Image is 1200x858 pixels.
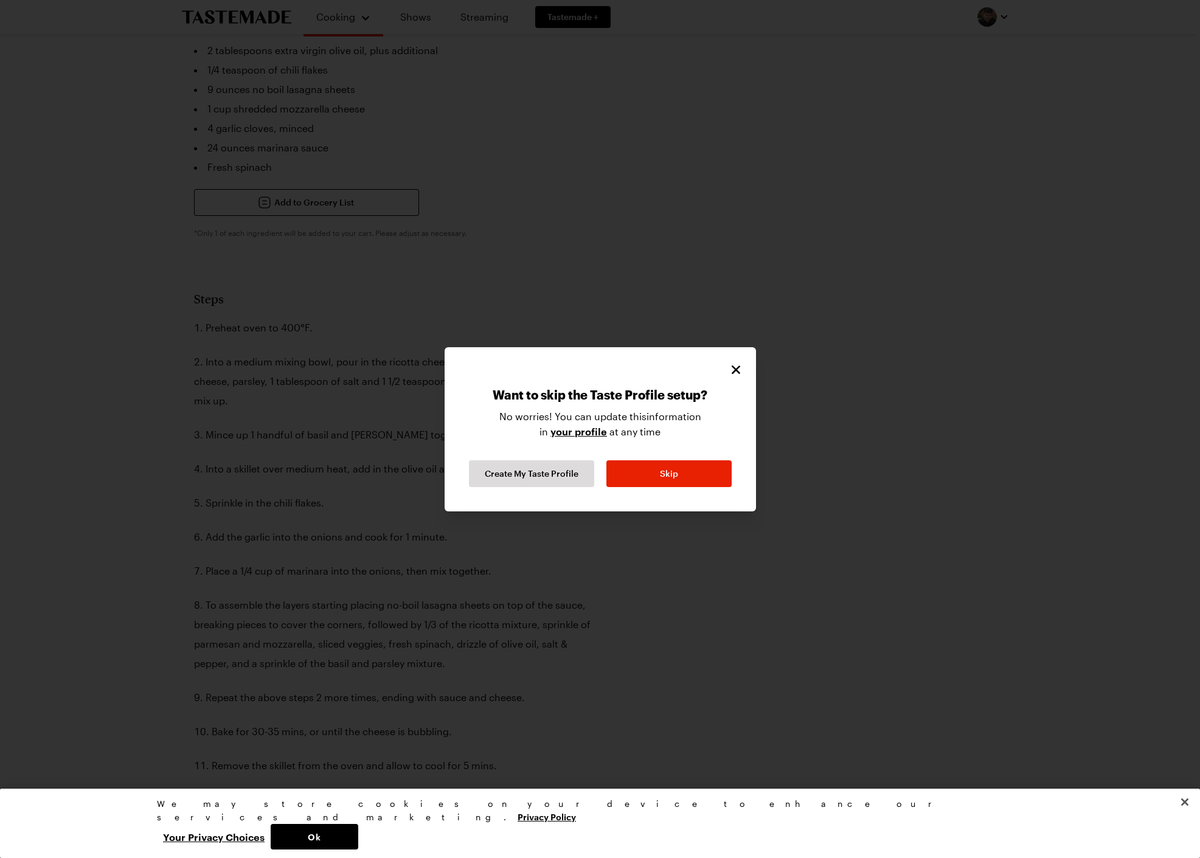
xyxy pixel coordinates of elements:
[518,811,576,822] a: More information about your privacy, opens in a new tab
[485,468,578,480] span: Create My Taste Profile
[1171,789,1198,815] button: Close
[493,387,707,409] p: Want to skip the Taste Profile setup?
[660,468,678,480] span: Skip
[499,409,701,448] p: No worries! You can update this information in at any time
[157,797,1033,849] div: Privacy
[157,797,1033,824] div: We may store cookies on your device to enhance our services and marketing.
[469,460,594,487] button: Continue Taste Profile
[606,460,732,487] button: Skip Taste Profile
[157,824,271,849] button: Your Privacy Choices
[728,362,744,378] button: Close
[271,824,358,849] button: Ok
[550,424,607,438] a: your profile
